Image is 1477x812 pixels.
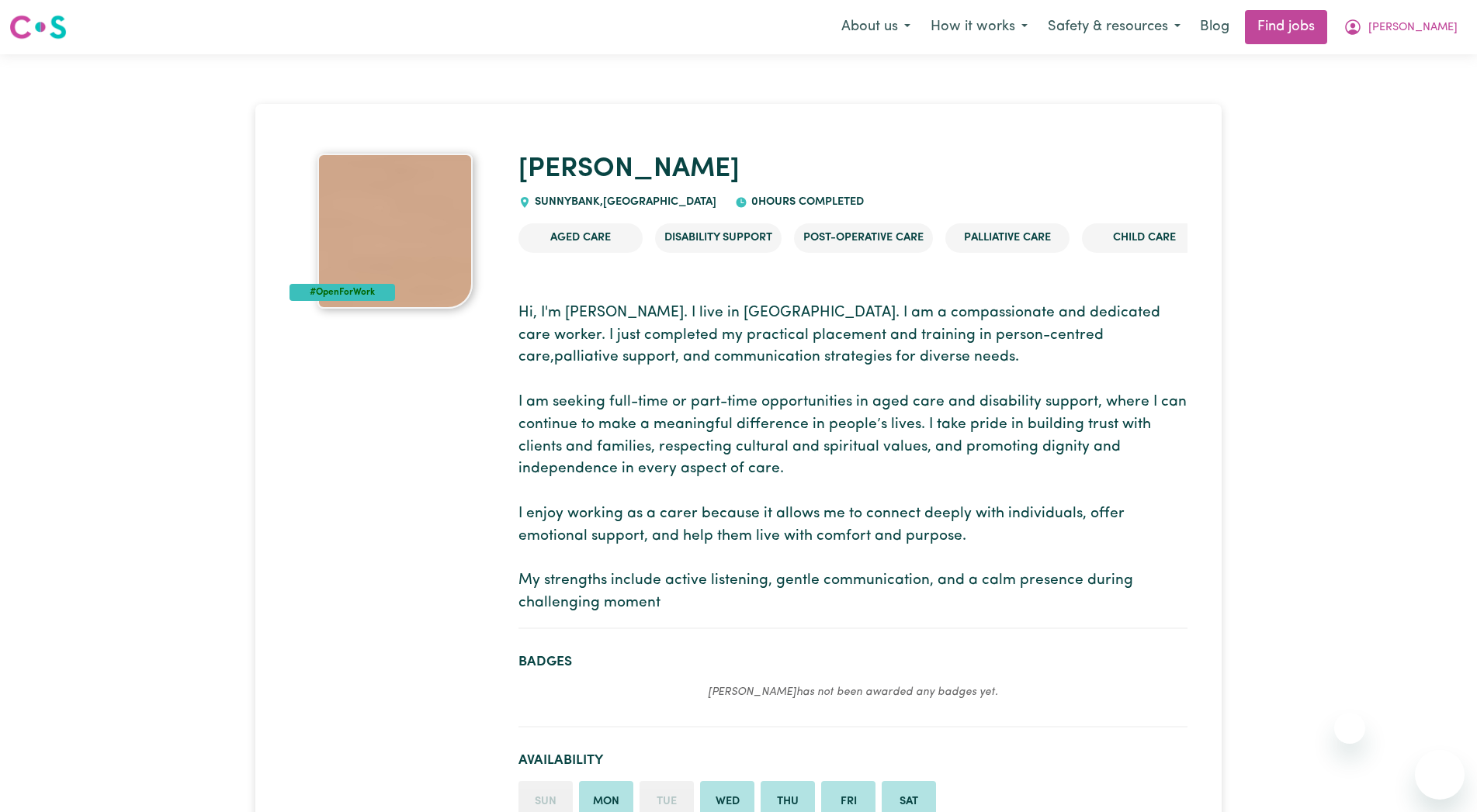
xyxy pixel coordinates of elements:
[794,223,933,253] li: Post-operative care
[290,284,395,301] div: #OpenForWork
[1333,11,1468,43] button: My Account
[9,9,67,45] a: Careseekers logo
[317,154,473,309] img: Shanthi
[518,302,1187,615] p: Hi, I'm [PERSON_NAME]. I live in [GEOGRAPHIC_DATA]. I am a compassionate and dedicated care worke...
[1245,10,1327,44] a: Find jobs
[531,196,716,208] span: SUNNYBANK , [GEOGRAPHIC_DATA]
[518,223,643,253] li: Aged Care
[1334,713,1365,744] iframe: Close message
[1191,10,1239,44] a: Blog
[1415,750,1465,800] iframe: Button to launch messaging window
[747,196,864,208] span: 0 hours completed
[1082,223,1206,253] li: Child care
[655,223,782,253] li: Disability Support
[1368,19,1458,36] span: [PERSON_NAME]
[708,686,998,698] em: [PERSON_NAME] has not been awarded any badges yet.
[945,223,1070,253] li: Palliative care
[518,156,740,183] a: [PERSON_NAME]
[290,154,500,309] a: Shanthi's profile picture'#OpenForWork
[9,13,67,41] img: Careseekers logo
[518,752,1187,769] h2: Availability
[1038,11,1191,43] button: Safety & resources
[831,11,921,43] button: About us
[921,11,1038,43] button: How it works
[518,654,1187,670] h2: Badges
